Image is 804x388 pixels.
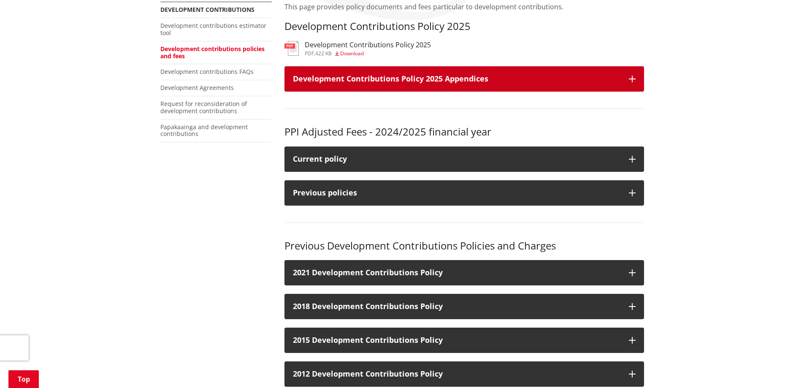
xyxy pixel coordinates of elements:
a: Request for reconsideration of development contributions [160,100,247,115]
h3: PPI Adjusted Fees - 2024/2025 financial year [284,126,644,138]
button: 2012 Development Contributions Policy [284,361,644,387]
button: 2015 Development Contributions Policy [284,328,644,353]
span: pdf [305,50,314,57]
h3: 2018 Development Contributions Policy [293,302,620,311]
div: , [305,51,431,56]
iframe: Messenger Launcher [765,353,796,383]
a: Development Agreements [160,84,234,92]
h3: Development Contributions Policy 2025 Appendices [293,75,620,83]
div: Previous policies [293,189,620,197]
a: Top [8,370,39,388]
a: Papakaainga and development contributions [160,123,248,138]
a: Development contributions policies and fees [160,45,265,60]
a: Development contributions estimator tool [160,22,266,37]
div: Current policy [293,155,620,163]
h3: Development Contributions Policy 2025 [284,20,644,33]
p: This page provides policy documents and fees particular to development contributions. [284,2,644,12]
h3: 2012 Development Contributions Policy [293,370,620,378]
h3: 2015 Development Contributions Policy [293,336,620,345]
h3: 2021 Development Contributions Policy [293,269,620,277]
button: 2021 Development Contributions Policy [284,260,644,285]
button: Current policy [284,147,644,172]
button: Previous policies [284,180,644,206]
img: document-pdf.svg [284,41,299,56]
span: Download [340,50,364,57]
h3: Previous Development Contributions Policies and Charges [284,240,644,252]
a: Development contributions [160,5,254,14]
button: Development Contributions Policy 2025 Appendices [284,66,644,92]
span: 422 KB [315,50,332,57]
a: Development Contributions Policy 2025 pdf,422 KB Download [284,41,431,56]
button: 2018 Development Contributions Policy [284,294,644,319]
h3: Development Contributions Policy 2025 [305,41,431,49]
a: Development contributions FAQs [160,68,254,76]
